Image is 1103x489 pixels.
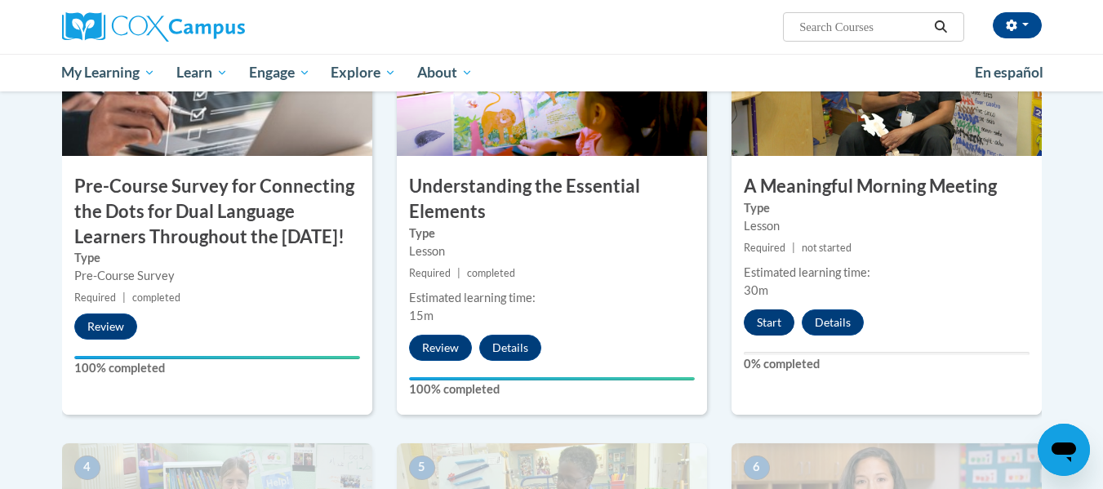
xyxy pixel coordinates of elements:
input: Search Courses [798,17,928,37]
iframe: Button to launch messaging window [1038,424,1090,476]
h3: A Meaningful Morning Meeting [732,174,1042,199]
label: 0% completed [744,355,1030,373]
span: 6 [744,456,770,480]
div: Lesson [409,242,695,260]
div: Lesson [744,217,1030,235]
a: My Learning [51,54,167,91]
h3: Understanding the Essential Elements [397,174,707,224]
label: Type [409,224,695,242]
span: completed [467,267,515,279]
button: Details [802,309,864,336]
span: My Learning [61,63,155,82]
span: En español [975,64,1043,81]
a: About [407,54,483,91]
div: Estimated learning time: [409,289,695,307]
label: 100% completed [74,359,360,377]
a: Explore [320,54,407,91]
img: Cox Campus [62,12,245,42]
span: About [417,63,473,82]
a: Learn [166,54,238,91]
button: Start [744,309,794,336]
button: Details [479,335,541,361]
h3: Pre-Course Survey for Connecting the Dots for Dual Language Learners Throughout the [DATE]! [62,174,372,249]
label: Type [74,249,360,267]
label: 100% completed [409,380,695,398]
button: Review [74,313,137,340]
span: Learn [176,63,228,82]
span: Explore [331,63,396,82]
span: Required [409,267,451,279]
span: Required [744,242,785,254]
button: Account Settings [993,12,1042,38]
span: | [122,291,126,304]
span: Required [74,291,116,304]
div: Your progress [409,377,695,380]
button: Search [928,17,953,37]
span: | [792,242,795,254]
span: completed [132,291,180,304]
div: Your progress [74,356,360,359]
span: | [457,267,460,279]
label: Type [744,199,1030,217]
span: 5 [409,456,435,480]
a: Cox Campus [62,12,372,42]
button: Review [409,335,472,361]
div: Pre-Course Survey [74,267,360,285]
div: Main menu [38,54,1066,91]
span: 4 [74,456,100,480]
div: Estimated learning time: [744,264,1030,282]
a: En español [964,56,1054,90]
span: 15m [409,309,434,322]
span: Engage [249,63,310,82]
span: 30m [744,283,768,297]
span: not started [802,242,852,254]
a: Engage [238,54,321,91]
